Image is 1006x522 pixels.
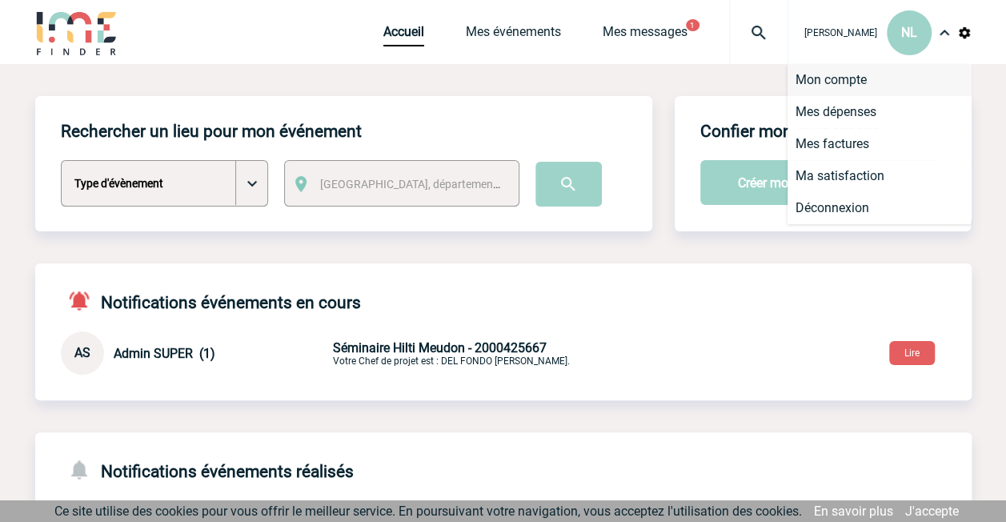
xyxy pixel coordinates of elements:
[61,331,330,375] div: Conversation privée : Client - Agence
[466,24,561,46] a: Mes événements
[333,340,547,355] span: Séminaire Hilti Meudon - 2000425667
[67,289,101,312] img: notifications-active-24-px-r.png
[686,19,699,31] button: 1
[54,504,802,519] span: Ce site utilise des cookies pour vous offrir le meilleur service. En poursuivant votre navigation...
[804,27,877,38] span: [PERSON_NAME]
[700,122,879,141] h4: Confier mon événement
[320,178,543,191] span: [GEOGRAPHIC_DATA], département, région...
[901,25,917,40] span: NL
[876,344,948,359] a: Lire
[603,24,687,46] a: Mes messages
[67,458,101,481] img: notifications-24-px-g.png
[905,504,959,519] a: J'accepte
[889,341,935,365] button: Lire
[788,96,972,128] a: Mes dépenses
[114,346,215,361] span: Admin SUPER (1)
[383,24,424,46] a: Accueil
[788,160,972,192] a: Ma satisfaction
[74,345,90,360] span: AS
[333,340,709,367] p: Votre Chef de projet est : DEL FONDO [PERSON_NAME].
[61,122,362,141] h4: Rechercher un lieu pour mon événement
[788,192,972,224] li: Déconnexion
[788,128,972,160] a: Mes factures
[61,289,361,312] h4: Notifications événements en cours
[61,344,709,359] a: AS Admin SUPER (1) Séminaire Hilti Meudon - 2000425667Votre Chef de projet est : DEL FONDO [PERSO...
[788,64,972,96] a: Mon compte
[814,504,893,519] a: En savoir plus
[61,458,354,481] h4: Notifications événements réalisés
[535,162,602,207] input: Submit
[700,160,942,205] button: Créer mon cahier des charges
[35,10,118,55] img: IME-Finder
